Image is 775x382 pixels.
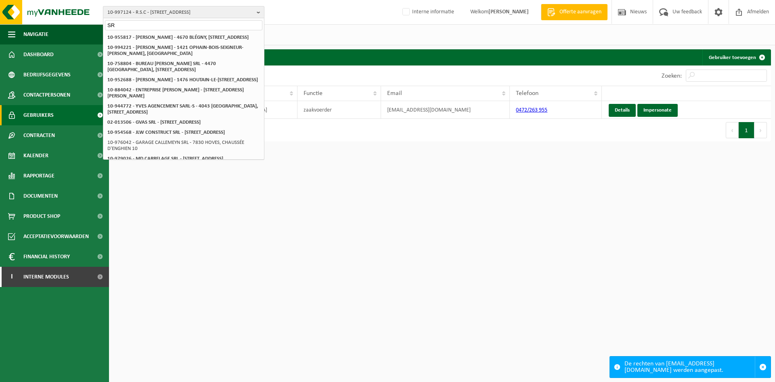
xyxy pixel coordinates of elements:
[23,267,69,287] span: Interne modules
[541,4,607,20] a: Offerte aanvragen
[23,44,54,65] span: Dashboard
[381,101,510,119] td: [EMAIL_ADDRESS][DOMAIN_NAME]
[23,247,70,267] span: Financial History
[297,101,381,119] td: zaakvoerder
[23,85,70,105] span: Contactpersonen
[107,87,244,99] strong: 10-884042 - ENTREPRISE [PERSON_NAME] - [STREET_ADDRESS][PERSON_NAME]
[23,206,60,226] span: Product Shop
[105,20,262,30] input: Zoeken naar gekoppelde vestigingen
[557,8,603,16] span: Offerte aanvragen
[107,130,225,135] strong: 10-954568 - JLW CONSTRUCT SRL - [STREET_ADDRESS]
[107,45,243,56] strong: 10-994221 - [PERSON_NAME] - 1421 OPHAIN-BOIS-SEIGNEUR-[PERSON_NAME], [GEOGRAPHIC_DATA]
[107,103,258,115] strong: 10-944772 - YVES AGENCEMENT SARL-S - 4043 [GEOGRAPHIC_DATA], [STREET_ADDRESS]
[609,104,636,117] a: Details
[702,49,770,65] a: Gebruiker toevoegen
[107,77,258,82] strong: 10-952688 - [PERSON_NAME] - 1476 HOUTAIN-LE-[STREET_ADDRESS]
[23,65,71,85] span: Bedrijfsgegevens
[23,105,54,125] span: Gebruikers
[23,186,58,206] span: Documenten
[23,166,54,186] span: Rapportage
[401,6,454,18] label: Interne informatie
[637,104,678,117] a: Impersonate
[107,120,201,125] strong: 02-013506 - GVAS SRL - [STREET_ADDRESS]
[103,6,264,18] button: 10-997124 - R.S.C - [STREET_ADDRESS]
[726,122,739,138] button: Previous
[516,90,538,97] span: Telefoon
[488,9,529,15] strong: [PERSON_NAME]
[739,122,754,138] button: 1
[8,267,15,287] span: I
[105,137,262,154] li: 10-976042 - GARAGE CALLEMEYN SRL - 7830 HOVES, CHAUSSÉE D'ENGHIEN 10
[23,24,48,44] span: Navigatie
[23,125,55,146] span: Contracten
[662,73,682,79] label: Zoeken:
[304,90,323,97] span: Functie
[107,61,216,72] strong: 10-758804 - BUREAU [PERSON_NAME] SRL - 4470 [GEOGRAPHIC_DATA], [STREET_ADDRESS]
[107,6,253,19] span: 10-997124 - R.S.C - [STREET_ADDRESS]
[516,107,547,113] a: 0472/263 955
[23,226,89,247] span: Acceptatievoorwaarden
[23,146,48,166] span: Kalender
[107,35,249,40] strong: 10-955817 - [PERSON_NAME] - 4670 BLÉGNY, [STREET_ADDRESS]
[107,156,223,161] strong: 10-979026 - MD CARRELAGE SRL - [STREET_ADDRESS]
[387,90,402,97] span: Email
[624,357,755,378] div: De rechten van [EMAIL_ADDRESS][DOMAIN_NAME] werden aangepast.
[754,122,767,138] button: Next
